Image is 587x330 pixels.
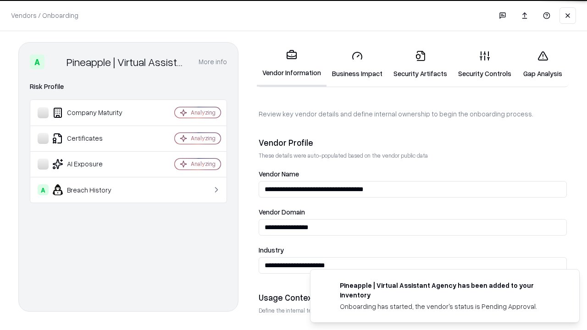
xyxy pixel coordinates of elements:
[327,43,388,86] a: Business Impact
[191,109,216,116] div: Analyzing
[30,81,227,92] div: Risk Profile
[259,247,567,253] label: Industry
[38,107,147,118] div: Company Maturity
[66,55,188,69] div: Pineapple | Virtual Assistant Agency
[340,302,557,311] div: Onboarding has started, the vendor's status is Pending Approval.
[517,43,569,86] a: Gap Analysis
[11,11,78,20] p: Vendors / Onboarding
[38,184,147,195] div: Breach History
[38,133,147,144] div: Certificates
[191,134,216,142] div: Analyzing
[257,42,327,87] a: Vendor Information
[259,170,567,177] label: Vendor Name
[259,152,567,159] p: These details were auto-populated based on the vendor public data
[453,43,517,86] a: Security Controls
[259,307,567,314] p: Define the internal team and reason for using this vendor. This helps assess business relevance a...
[199,54,227,70] button: More info
[340,280,557,300] div: Pineapple | Virtual Assistant Agency has been added to your inventory
[38,159,147,170] div: AI Exposure
[30,55,44,69] div: A
[259,292,567,303] div: Usage Context
[259,209,567,215] label: Vendor Domain
[48,55,63,69] img: Pineapple | Virtual Assistant Agency
[259,109,567,119] p: Review key vendor details and define internal ownership to begin the onboarding process.
[388,43,453,86] a: Security Artifacts
[38,184,49,195] div: A
[191,160,216,168] div: Analyzing
[321,280,332,291] img: trypineapple.com
[259,137,567,148] div: Vendor Profile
